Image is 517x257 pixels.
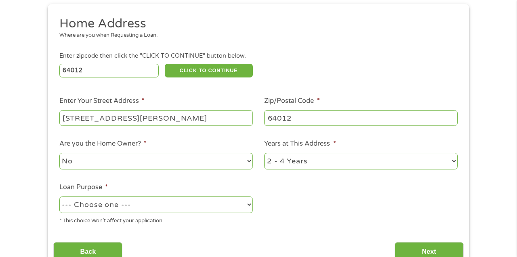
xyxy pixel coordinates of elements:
[59,52,458,61] div: Enter zipcode then click the "CLICK TO CONTINUE" button below.
[264,140,336,148] label: Years at This Address
[59,31,452,40] div: Where are you when Requesting a Loan.
[59,183,108,192] label: Loan Purpose
[59,140,147,148] label: Are you the Home Owner?
[59,64,159,77] input: Enter Zipcode (e.g 01510)
[264,97,319,105] label: Zip/Postal Code
[59,214,253,225] div: * This choice Won’t affect your application
[165,64,253,77] button: CLICK TO CONTINUE
[59,110,253,125] input: 1 Main Street
[59,16,452,32] h2: Home Address
[59,97,145,105] label: Enter Your Street Address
